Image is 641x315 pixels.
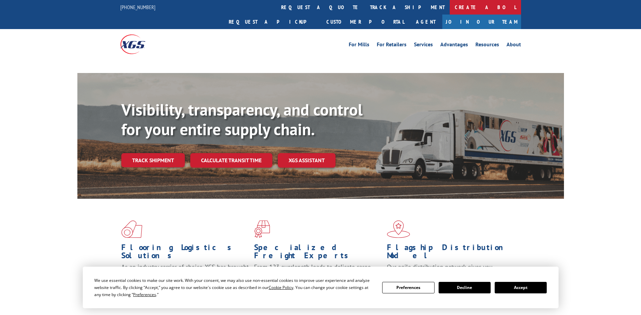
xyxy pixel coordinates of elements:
a: Advantages [440,42,468,49]
h1: Specialized Freight Experts [254,243,382,263]
span: As an industry carrier of choice, XGS has brought innovation and dedication to flooring logistics... [121,263,249,287]
a: Services [414,42,433,49]
a: Track shipment [121,153,185,167]
div: We use essential cookies to make our site work. With your consent, we may also use non-essential ... [94,277,374,298]
a: Agent [409,15,442,29]
img: xgs-icon-focused-on-flooring-red [254,220,270,238]
a: XGS ASSISTANT [278,153,336,168]
p: From 123 overlength loads to delicate cargo, our experienced staff knows the best way to move you... [254,263,382,293]
a: For Mills [349,42,369,49]
img: xgs-icon-total-supply-chain-intelligence-red [121,220,142,238]
h1: Flooring Logistics Solutions [121,243,249,263]
h1: Flagship Distribution Model [387,243,515,263]
b: Visibility, transparency, and control for your entire supply chain. [121,99,363,140]
a: Calculate transit time [190,153,272,168]
span: Our agile distribution network gives you nationwide inventory management on demand. [387,263,511,279]
img: xgs-icon-flagship-distribution-model-red [387,220,410,238]
button: Decline [439,282,491,293]
a: Resources [475,42,499,49]
span: Cookie Policy [269,285,293,290]
a: About [507,42,521,49]
button: Accept [495,282,547,293]
div: Cookie Consent Prompt [83,267,559,308]
a: Join Our Team [442,15,521,29]
a: [PHONE_NUMBER] [120,4,155,10]
span: Preferences [133,292,156,297]
a: Request a pickup [224,15,321,29]
a: For Retailers [377,42,406,49]
button: Preferences [382,282,434,293]
a: Customer Portal [321,15,409,29]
